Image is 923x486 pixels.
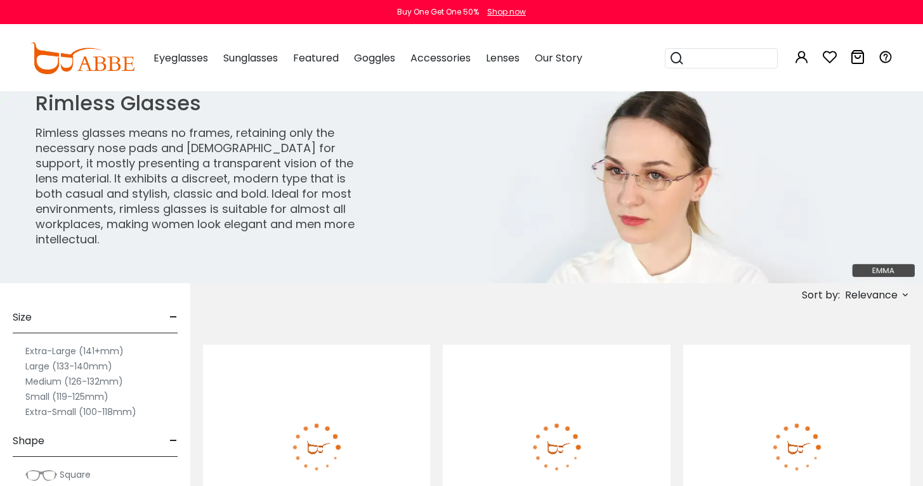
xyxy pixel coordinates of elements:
span: Our Story [535,51,582,65]
label: Large (133-140mm) [25,359,112,374]
span: Lenses [486,51,520,65]
label: Extra-Large (141+mm) [25,343,124,359]
h1: Rimless Glasses [36,91,364,115]
span: - [169,302,178,333]
span: Goggles [354,51,395,65]
p: Rimless glasses means no frames, retaining only the necessary nose pads and [DEMOGRAPHIC_DATA] fo... [36,125,364,247]
label: Medium (126-132mm) [25,374,123,389]
span: Sort by: [802,288,840,302]
span: Relevance [845,284,898,307]
img: Square.png [25,469,57,482]
div: Shop now [487,6,526,18]
span: - [169,426,178,456]
span: Featured [293,51,339,65]
span: Accessories [410,51,471,65]
label: Small (119-125mm) [25,389,108,404]
div: Buy One Get One 50% [397,6,479,18]
label: Extra-Small (100-118mm) [25,404,136,419]
img: abbeglasses.com [30,42,134,74]
span: Sunglasses [223,51,278,65]
span: Shape [13,426,44,456]
a: Shop now [481,6,526,17]
span: Eyeglasses [154,51,208,65]
span: Square [60,468,91,481]
span: Size [13,302,32,333]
